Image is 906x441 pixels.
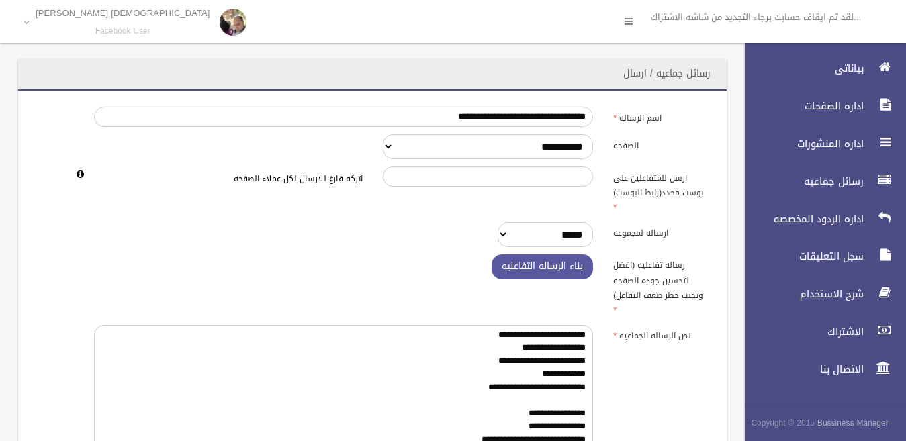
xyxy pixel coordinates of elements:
a: اداره المنشورات [733,129,906,158]
a: شرح الاستخدام [733,279,906,309]
a: اداره الردود المخصصه [733,204,906,234]
a: بياناتى [733,54,906,83]
label: ارسل للمتفاعلين على بوست محدد(رابط البوست) [603,166,719,215]
a: اداره الصفحات [733,91,906,121]
span: شرح الاستخدام [733,287,868,301]
span: Copyright © 2015 [751,415,815,430]
header: رسائل جماعيه / ارسال [607,60,727,87]
label: اسم الرساله [603,107,719,126]
small: Facebook User [36,26,210,36]
h6: اتركه فارغ للارسال لكل عملاء الصفحه [94,175,363,183]
label: الصفحه [603,134,719,153]
span: رسائل جماعيه [733,175,868,188]
a: الاشتراك [733,317,906,346]
span: الاشتراك [733,325,868,338]
span: بياناتى [733,62,868,75]
label: ارساله لمجموعه [603,222,719,241]
a: رسائل جماعيه [733,166,906,196]
label: نص الرساله الجماعيه [603,325,719,344]
a: الاتصال بنا [733,354,906,384]
a: سجل التعليقات [733,242,906,271]
span: اداره الردود المخصصه [733,212,868,226]
span: الاتصال بنا [733,362,868,376]
span: سجل التعليقات [733,250,868,263]
strong: Bussiness Manager [817,415,889,430]
span: اداره الصفحات [733,99,868,113]
button: بناء الرساله التفاعليه [492,254,593,279]
span: اداره المنشورات [733,137,868,150]
p: [DEMOGRAPHIC_DATA] [PERSON_NAME] [36,8,210,18]
label: رساله تفاعليه (افضل لتحسين جوده الصفحه وتجنب حظر ضعف التفاعل) [603,254,719,317]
